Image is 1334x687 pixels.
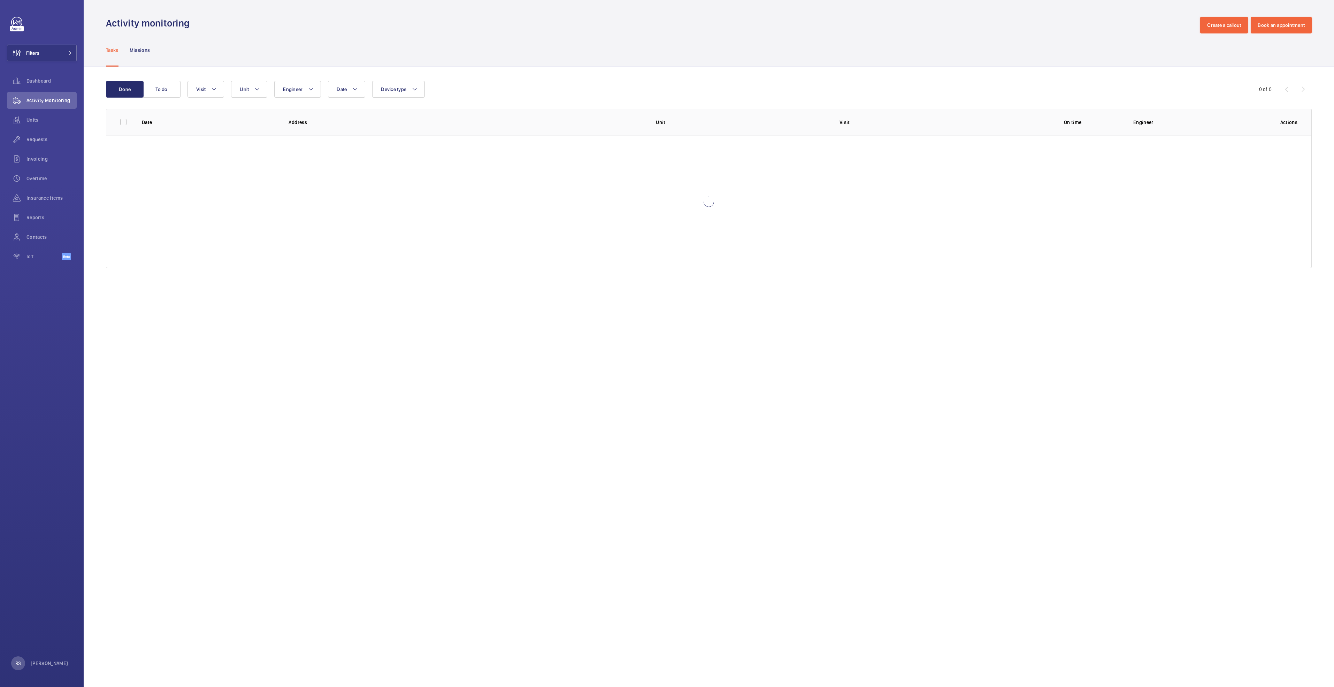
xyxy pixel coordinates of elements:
p: Visit [839,119,1012,126]
span: Overtime [26,175,77,182]
button: Done [106,81,144,98]
span: Engineer [283,86,302,92]
button: Create a callout [1200,17,1248,33]
span: Contacts [26,234,77,241]
span: Unit [240,86,249,92]
span: Date [337,86,347,92]
span: Visit [196,86,206,92]
button: Engineer [274,81,321,98]
span: Activity Monitoring [26,97,77,104]
div: 0 of 0 [1259,86,1272,93]
button: Book an appointment [1251,17,1312,33]
p: Actions [1280,119,1297,126]
p: RS [15,660,21,667]
p: Tasks [106,47,118,54]
span: Insurance items [26,194,77,201]
h1: Activity monitoring [106,17,194,30]
p: [PERSON_NAME] [31,660,68,667]
span: Requests [26,136,77,143]
span: Beta [62,253,71,260]
p: Date [142,119,277,126]
p: Missions [130,47,150,54]
button: Device type [372,81,425,98]
span: Dashboard [26,77,77,84]
span: Filters [26,49,39,56]
button: Unit [231,81,267,98]
p: On time [1023,119,1122,126]
span: Device type [381,86,406,92]
p: Engineer [1133,119,1269,126]
span: IoT [26,253,62,260]
button: Date [328,81,365,98]
p: Address [289,119,645,126]
button: To do [143,81,181,98]
p: Unit [656,119,828,126]
button: Visit [187,81,224,98]
button: Filters [7,45,77,61]
span: Invoicing [26,155,77,162]
span: Units [26,116,77,123]
span: Reports [26,214,77,221]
